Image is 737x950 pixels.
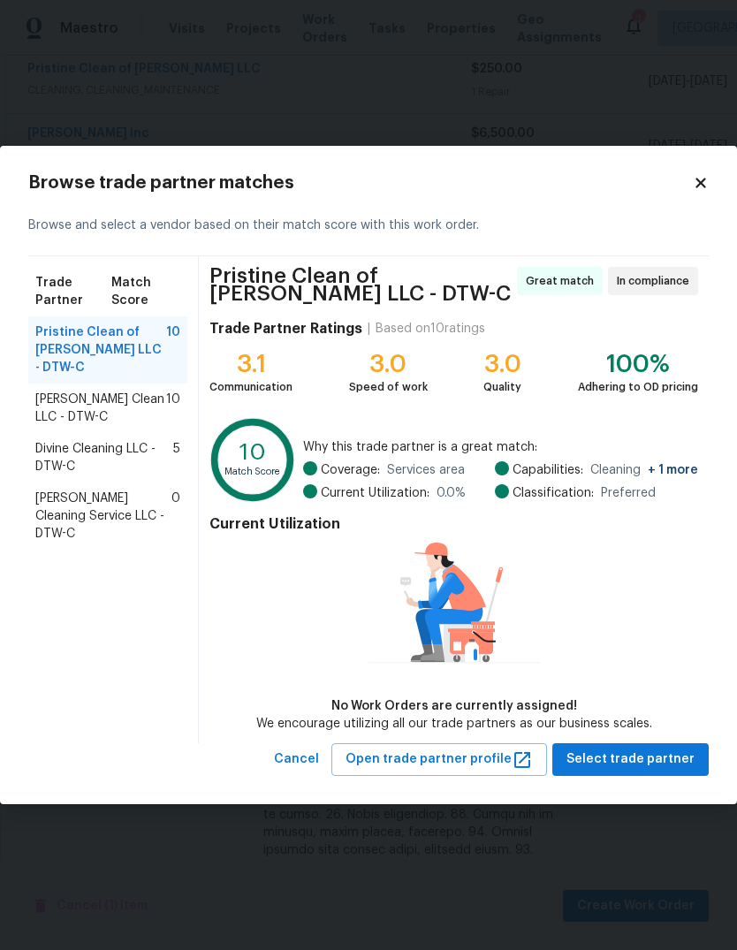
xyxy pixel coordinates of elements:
span: Pristine Clean of [PERSON_NAME] LLC - DTW-C [35,323,166,376]
span: Great match [526,272,601,290]
span: Cancel [274,749,319,771]
div: Quality [483,378,521,396]
span: Coverage: [321,461,380,479]
div: No Work Orders are currently assigned! [256,697,652,715]
span: Divine Cleaning LLC - DTW-C [35,440,173,475]
div: 3.1 [209,355,293,373]
span: Why this trade partner is a great match: [303,438,698,456]
div: Speed of work [349,378,428,396]
span: 10 [166,391,180,426]
span: Match Score [111,274,180,309]
span: Cleaning [590,461,698,479]
span: Pristine Clean of [PERSON_NAME] LLC - DTW-C [209,267,512,302]
span: [PERSON_NAME] Clean LLC - DTW-C [35,391,166,426]
div: Browse and select a vendor based on their match score with this work order. [28,195,709,256]
div: 3.0 [349,355,428,373]
div: 100% [578,355,698,373]
button: Select trade partner [552,743,709,776]
div: Adhering to OD pricing [578,378,698,396]
span: + 1 more [648,464,698,476]
div: Communication [209,378,293,396]
button: Open trade partner profile [331,743,547,776]
span: 0.0 % [437,484,466,502]
span: Services area [387,461,465,479]
div: We encourage utilizing all our trade partners as our business scales. [256,715,652,733]
text: 10 [239,441,266,465]
span: [PERSON_NAME] Cleaning Service LLC - DTW-C [35,490,171,543]
span: Preferred [601,484,656,502]
div: 3.0 [483,355,521,373]
text: Match Score [224,467,281,476]
span: Select trade partner [566,749,695,771]
h4: Trade Partner Ratings [209,320,362,338]
button: Cancel [267,743,326,776]
span: 0 [171,490,180,543]
span: Open trade partner profile [346,749,533,771]
span: 5 [173,440,180,475]
span: Classification: [513,484,594,502]
div: | [362,320,376,338]
h4: Current Utilization [209,515,698,533]
span: 10 [166,323,180,376]
span: Current Utilization: [321,484,429,502]
span: Capabilities: [513,461,583,479]
div: Based on 10 ratings [376,320,485,338]
span: In compliance [617,272,696,290]
span: Trade Partner [35,274,111,309]
h2: Browse trade partner matches [28,174,693,192]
